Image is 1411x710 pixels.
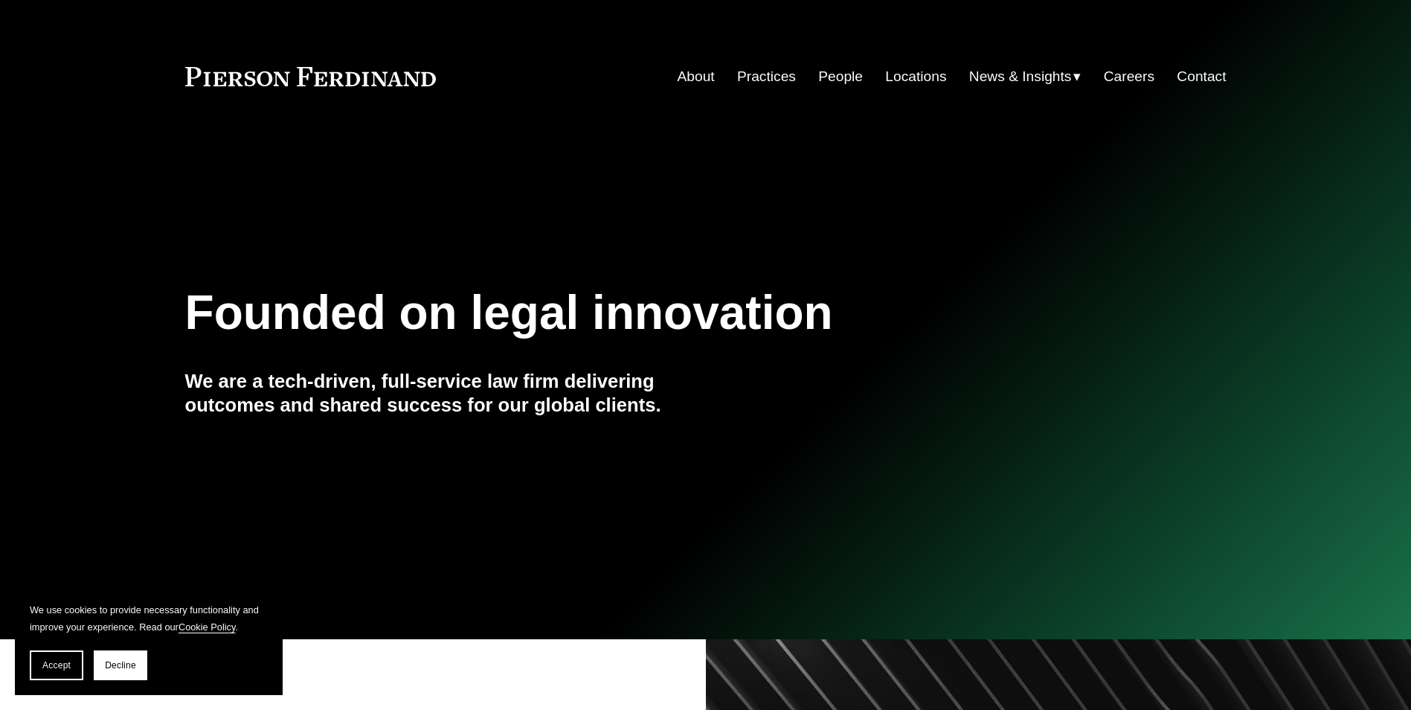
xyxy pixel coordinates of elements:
[969,64,1072,90] span: News & Insights
[678,63,715,91] a: About
[1177,63,1226,91] a: Contact
[179,621,236,633] a: Cookie Policy
[94,650,147,680] button: Decline
[737,63,796,91] a: Practices
[30,601,268,636] p: We use cookies to provide necessary functionality and improve your experience. Read our .
[185,286,1053,340] h1: Founded on legal innovation
[30,650,83,680] button: Accept
[818,63,863,91] a: People
[15,586,283,695] section: Cookie banner
[885,63,946,91] a: Locations
[105,660,136,671] span: Decline
[1104,63,1154,91] a: Careers
[969,63,1081,91] a: folder dropdown
[185,369,706,418] h4: We are a tech-driven, full-service law firm delivering outcomes and shared success for our global...
[42,660,71,671] span: Accept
